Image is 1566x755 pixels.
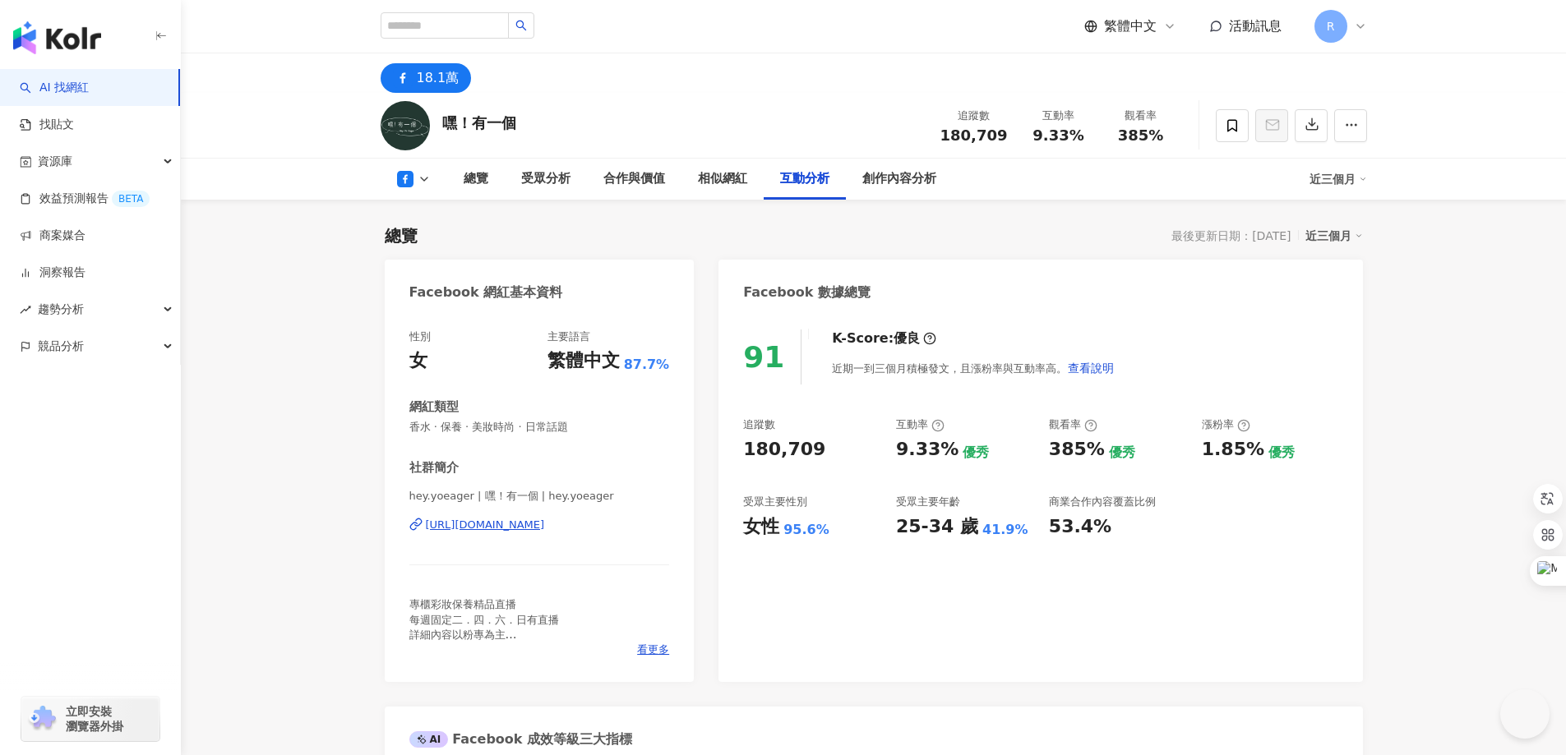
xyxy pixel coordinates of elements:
div: 近三個月 [1310,166,1367,192]
div: 觀看率 [1049,417,1097,432]
div: 優秀 [963,444,989,462]
div: 優秀 [1109,444,1135,462]
div: 商業合作內容覆蓋比例 [1049,495,1156,509]
a: searchAI 找網紅 [20,80,89,96]
div: 1.85% [1202,437,1264,463]
span: 查看說明 [1068,361,1114,375]
a: 商案媒合 [20,228,85,244]
div: 優秀 [1268,444,1295,462]
div: 近三個月 [1305,225,1363,246]
a: 找貼文 [20,117,74,133]
img: logo [13,21,101,54]
button: 查看說明 [1067,352,1115,384]
span: 180,709 [940,127,1008,144]
img: KOL Avatar [381,101,430,150]
div: 追蹤數 [940,108,1008,124]
div: Facebook 成效等級三大指標 [409,730,633,748]
div: 41.9% [982,521,1028,539]
div: 主要語言 [547,329,590,344]
span: 385% [1118,127,1164,144]
div: 相似網紅 [698,169,747,189]
a: chrome extension立即安裝 瀏覽器外掛 [21,697,159,741]
div: 女 [409,348,427,374]
div: 385% [1049,437,1105,463]
div: 性別 [409,329,431,344]
div: 25-34 歲 [896,514,978,540]
img: chrome extension [26,706,58,732]
div: 受眾分析 [521,169,571,189]
div: 受眾主要年齡 [896,495,960,509]
div: 91 [743,340,784,374]
div: 95.6% [783,521,829,539]
div: 繁體中文 [547,348,620,374]
div: 社群簡介 [409,459,459,476]
a: [URL][DOMAIN_NAME] [409,518,670,532]
span: hey.yoeager | 嘿！有一個 | hey.yoeager [409,489,670,504]
button: 18.1萬 [381,63,472,93]
div: 女性 [743,514,779,540]
div: 優良 [894,329,920,348]
div: 互動率 [896,417,945,432]
div: 最後更新日期：[DATE] [1171,229,1291,242]
span: 香水 · 保養 · 美妝時尚 · 日常話題 [409,420,670,435]
a: 洞察報告 [20,265,85,281]
div: 近期一到三個月積極發文，且漲粉率與互動率高。 [832,352,1115,384]
div: 受眾主要性別 [743,495,807,509]
span: 繁體中文 [1104,17,1157,35]
div: 觀看率 [1110,108,1172,124]
span: rise [20,304,31,315]
div: 總覽 [464,169,488,189]
span: R [1327,17,1335,35]
div: 互動率 [1028,108,1090,124]
span: 趨勢分析 [38,291,84,328]
div: Facebook 數據總覽 [743,283,871,302]
span: 競品分析 [38,328,84,365]
div: 追蹤數 [743,417,775,432]
div: 180,709 [743,437,825,463]
div: 9.33% [896,437,959,463]
span: 專櫃彩妝保養精品直播 每週固定二．四．六．日有直播 詳細內容以粉專為主 [PERSON_NAME]塔波國際有限公司 85016622 [409,598,584,670]
div: 漲粉率 [1202,417,1250,432]
div: 網紅類型 [409,398,459,416]
div: Facebook 網紅基本資料 [409,283,563,302]
span: 活動訊息 [1229,18,1282,34]
div: K-Score : [832,329,936,348]
div: 53.4% [1049,514,1111,540]
span: 看更多 [637,642,669,657]
div: 合作與價值 [603,169,665,189]
span: search [515,20,527,31]
span: 立即安裝 瀏覽器外掛 [66,704,123,734]
div: AI [409,731,449,748]
div: 嘿！有一個 [442,113,516,133]
div: 互動分析 [780,169,829,189]
span: 87.7% [624,356,670,374]
a: 效益預測報告BETA [20,191,150,207]
span: 資源庫 [38,143,72,180]
div: 創作內容分析 [862,169,936,189]
span: 9.33% [1032,127,1083,144]
iframe: Help Scout Beacon - Open [1500,689,1550,739]
div: 18.1萬 [417,67,460,90]
div: 總覽 [385,224,418,247]
div: [URL][DOMAIN_NAME] [426,518,545,532]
